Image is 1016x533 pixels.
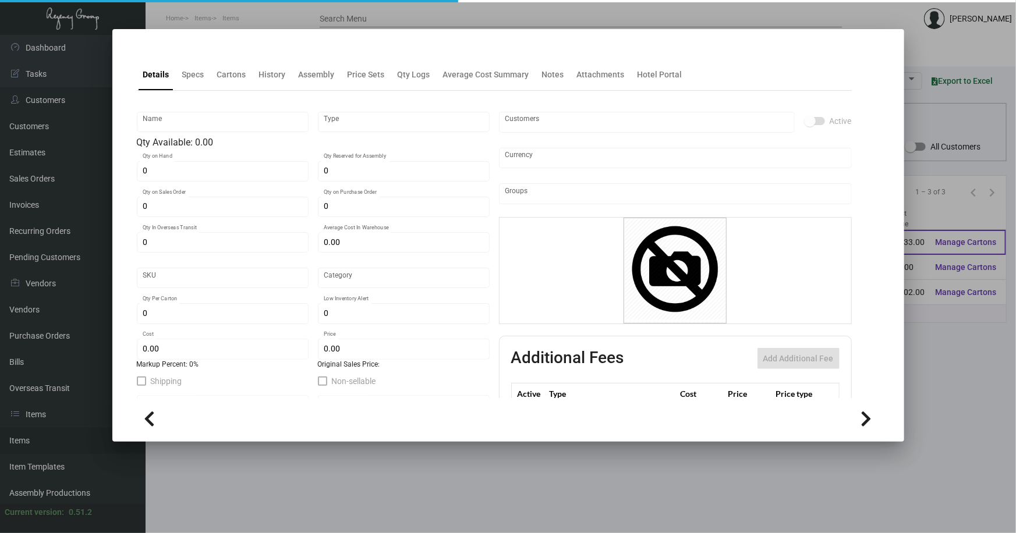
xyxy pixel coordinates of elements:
[757,348,840,369] button: Add Additional Fee
[182,69,204,81] div: Specs
[763,354,834,363] span: Add Additional Fee
[677,383,725,404] th: Cost
[143,69,169,81] div: Details
[443,69,529,81] div: Average Cost Summary
[259,69,286,81] div: History
[5,506,64,518] div: Current version:
[505,189,845,198] input: Add new..
[299,69,335,81] div: Assembly
[830,114,852,128] span: Active
[69,506,92,518] div: 0.51.2
[151,374,182,388] span: Shipping
[511,348,624,369] h2: Additional Fees
[332,374,376,388] span: Non-sellable
[398,69,430,81] div: Qty Logs
[137,136,490,150] div: Qty Available: 0.00
[511,383,547,404] th: Active
[638,69,682,81] div: Hotel Portal
[725,383,773,404] th: Price
[773,383,825,404] th: Price type
[542,69,564,81] div: Notes
[505,118,788,127] input: Add new..
[547,383,677,404] th: Type
[348,69,385,81] div: Price Sets
[217,69,246,81] div: Cartons
[577,69,625,81] div: Attachments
